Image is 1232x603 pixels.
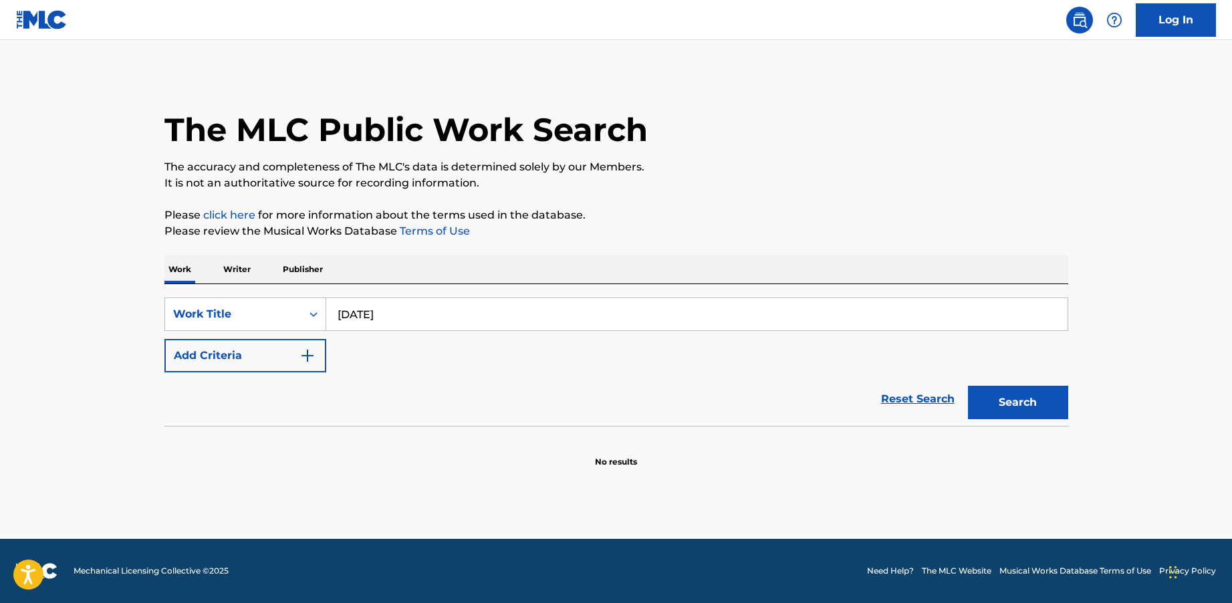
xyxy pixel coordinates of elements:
[922,565,991,577] a: The MLC Website
[164,339,326,372] button: Add Criteria
[999,565,1151,577] a: Musical Works Database Terms of Use
[1106,12,1122,28] img: help
[968,386,1068,419] button: Search
[203,209,255,221] a: click here
[874,384,961,414] a: Reset Search
[1136,3,1216,37] a: Log In
[164,207,1068,223] p: Please for more information about the terms used in the database.
[74,565,229,577] span: Mechanical Licensing Collective © 2025
[164,297,1068,426] form: Search Form
[1169,552,1177,592] div: Drag
[173,306,293,322] div: Work Title
[1159,565,1216,577] a: Privacy Policy
[16,563,57,579] img: logo
[219,255,255,283] p: Writer
[279,255,327,283] p: Publisher
[867,565,914,577] a: Need Help?
[16,10,68,29] img: MLC Logo
[1101,7,1128,33] div: Help
[397,225,470,237] a: Terms of Use
[164,255,195,283] p: Work
[164,159,1068,175] p: The accuracy and completeness of The MLC's data is determined solely by our Members.
[1165,539,1232,603] iframe: Chat Widget
[164,110,648,150] h1: The MLC Public Work Search
[1066,7,1093,33] a: Public Search
[299,348,316,364] img: 9d2ae6d4665cec9f34b9.svg
[595,440,637,468] p: No results
[1072,12,1088,28] img: search
[164,223,1068,239] p: Please review the Musical Works Database
[164,175,1068,191] p: It is not an authoritative source for recording information.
